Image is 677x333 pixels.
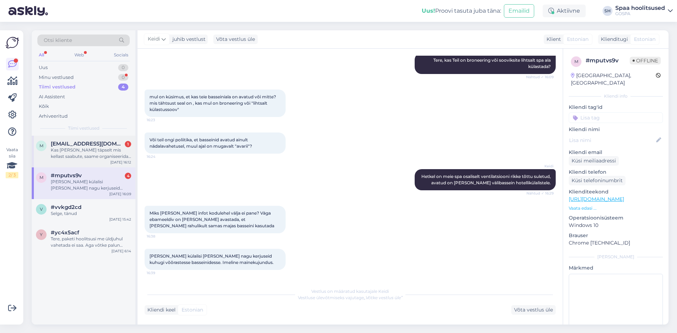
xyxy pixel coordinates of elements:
div: juhib vestlust [170,36,206,43]
div: Küsi telefoninumbrit [569,176,626,185]
img: Askly Logo [6,36,19,49]
div: [DATE] 15:42 [109,217,131,222]
span: #mputvs9v [51,172,82,179]
span: 16:24 [147,154,173,159]
p: Operatsioonisüsteem [569,214,663,222]
div: Tiimi vestlused [39,84,75,91]
div: Kliendi keel [145,306,176,314]
span: m [39,143,43,148]
div: 0 [118,64,128,71]
p: Brauser [569,232,663,239]
span: v [40,206,43,212]
p: Windows 10 [569,222,663,229]
div: Vaata siia [6,147,18,178]
span: mul on küsimus, et kas teie basseiniala on avatud või mitte? mis tähtsust seal on , kas mul on br... [150,94,277,112]
div: Võta vestlus üle [511,305,556,315]
span: Miks [PERSON_NAME] infot kodulehel välja ei pane? Väga ebameeldiv on [PERSON_NAME] avastada, et [... [150,210,274,228]
p: Vaata edasi ... [569,205,663,211]
span: Offline [630,57,661,64]
div: 2 / 3 [6,172,18,178]
span: Nähtud ✓ 16:09 [526,74,554,80]
span: Otsi kliente [44,37,72,44]
div: Selge, tänud [51,210,131,217]
span: y [40,232,43,237]
div: Socials [112,50,130,60]
div: 4 [125,173,131,179]
div: 4 [118,84,128,91]
span: Keidi [148,35,160,43]
b: Uus! [422,7,435,14]
input: Lisa nimi [569,136,655,144]
div: [GEOGRAPHIC_DATA], [GEOGRAPHIC_DATA] [571,72,656,87]
a: [URL][DOMAIN_NAME] [569,196,624,202]
div: Kas [PERSON_NAME] täpselt mis kellast saabute, saame organiseerida varajasema check-ini vajadusel. [51,147,131,160]
p: Kliendi tag'id [569,104,663,111]
p: Märkmed [569,264,663,272]
input: Lisa tag [569,112,663,123]
p: Chrome [TECHNICAL_ID] [569,239,663,247]
div: Kõik [39,103,49,110]
span: m [39,175,43,180]
div: Arhiveeritud [39,113,68,120]
div: Tere, paketi hoolitsusi me üldjuhul vahetada ei saa. Aga võtke palun ühendust meie spaa osakonnag... [51,236,131,248]
div: [DATE] 6:14 [111,248,131,254]
p: Kliendi nimi [569,126,663,133]
div: AI Assistent [39,93,65,100]
div: [PERSON_NAME] külalisi [PERSON_NAME] nagu kerjuseid kuhugi võõrastesse basseinidesse. Imeline mai... [51,179,131,191]
div: # mputvs9v [586,56,630,65]
div: 1 [125,141,131,147]
p: Kliendi email [569,149,663,156]
div: Uus [39,64,48,71]
span: Või teil ongi poliitika, et basseinid avatud ainult nädalavahetusel, muul ajal on mugavalt "avarii"? [150,137,252,149]
span: Vestlus on määratud kasutajale Keidi [311,289,389,294]
div: All [37,50,45,60]
span: 16:23 [147,117,173,123]
span: Estonian [634,36,655,43]
span: Estonian [567,36,588,43]
span: Nähtud ✓ 16:29 [526,191,554,196]
div: SH [603,6,612,16]
div: Minu vestlused [39,74,74,81]
div: Küsi meiliaadressi [569,156,619,166]
div: Aktiivne [543,5,586,17]
span: [PERSON_NAME] külalisi [PERSON_NAME] nagu kerjuseid kuhugi võõrastesse basseinidesse. Imeline mai... [150,253,274,265]
div: Proovi tasuta juba täna: [422,7,501,15]
div: Web [73,50,85,60]
p: Kliendi telefon [569,168,663,176]
div: [PERSON_NAME] [569,254,663,260]
div: Kliendi info [569,93,663,99]
span: 16:39 [147,270,173,276]
button: Emailid [504,4,534,18]
div: Klient [544,36,561,43]
span: 16:38 [147,234,173,239]
div: [DATE] 16:12 [110,160,131,165]
span: markusinho80@icloud.com [51,141,124,147]
div: 0 [118,74,128,81]
div: GOSPA [615,11,665,17]
span: Estonian [182,306,203,314]
span: Keidi [527,164,554,169]
span: Tere, kas Teil on broneering või sooviksite lihtsalt spa ala külastada? [433,57,552,69]
span: #vvkgd2cd [51,204,81,210]
div: Spaa hoolitsused [615,5,665,11]
span: m [574,59,578,64]
span: Hetkel on meie spa osaliselt ventilatsiooni rikke tõttu suletud, avatud on [PERSON_NAME] välibass... [421,174,552,185]
i: „Võtke vestlus üle” [364,295,403,300]
a: Spaa hoolitsusedGOSPA [615,5,673,17]
div: Võta vestlus üle [213,35,258,44]
div: Klienditugi [598,36,628,43]
div: [DATE] 16:09 [109,191,131,197]
span: Tiimi vestlused [68,125,99,131]
span: #yc4x5acf [51,229,79,236]
p: Klienditeekond [569,188,663,196]
span: Vestluse ülevõtmiseks vajutage [298,295,403,300]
